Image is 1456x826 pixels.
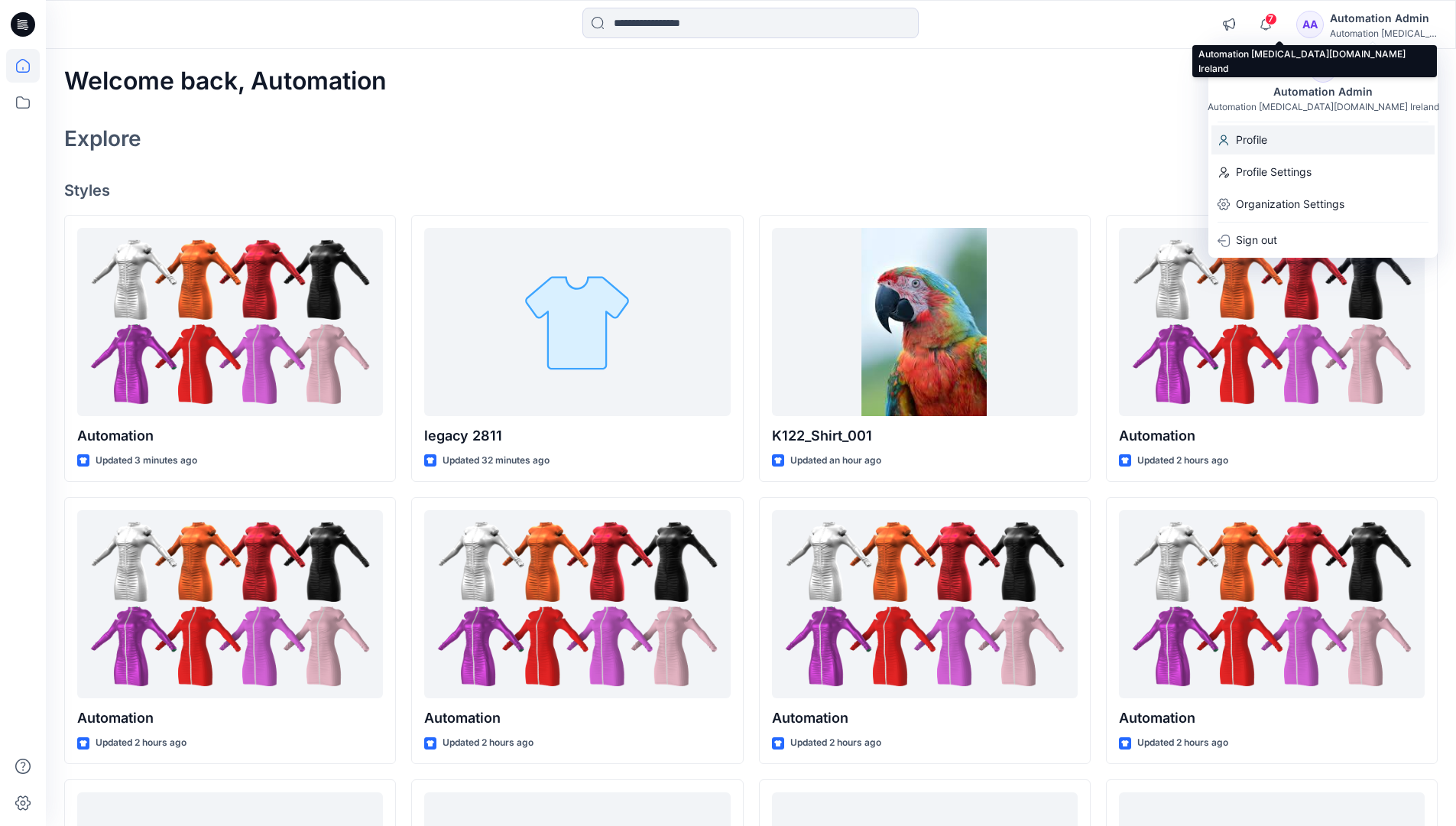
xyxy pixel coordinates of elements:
p: Updated 2 hours ago [790,735,881,751]
p: Automation [77,707,383,729]
p: Automation [1119,425,1425,447]
a: Profile [1208,125,1438,154]
p: K122_Shirt_001 [772,425,1078,447]
div: Automation Admin [1264,83,1382,101]
p: Updated an hour ago [790,453,881,469]
h4: Styles [64,181,1438,200]
p: Updated 2 hours ago [443,735,533,751]
span: 7 [1265,13,1277,25]
div: AA [1296,11,1324,38]
a: K122_Shirt_001 [772,228,1078,417]
p: Automation [424,707,730,729]
div: Automation Admin [1330,9,1437,28]
p: Sign out [1236,226,1277,255]
p: Updated 3 minutes ago [96,453,197,469]
p: Updated 2 hours ago [96,735,186,751]
p: Automation [77,425,383,447]
a: Automation [77,510,383,699]
p: legacy 2811 [424,425,730,447]
p: Profile [1236,125,1267,154]
a: Automation [424,510,730,699]
h2: Explore [64,126,141,151]
p: Updated 32 minutes ago [443,453,550,469]
p: Updated 2 hours ago [1137,735,1228,751]
a: Organization Settings [1208,190,1438,219]
div: Automation [MEDICAL_DATA][DOMAIN_NAME] Ireland [1208,101,1439,112]
p: Automation [1119,707,1425,729]
a: Profile Settings [1208,158,1438,187]
p: Profile Settings [1236,158,1312,187]
p: Updated 2 hours ago [1137,453,1228,469]
a: Automation [1119,510,1425,699]
p: Organization Settings [1236,190,1344,219]
p: Automation [772,707,1078,729]
a: Automation [772,510,1078,699]
a: Automation [77,228,383,417]
div: Automation [MEDICAL_DATA]... [1330,28,1437,39]
h2: Welcome back, Automation [64,67,387,96]
a: legacy 2811 [424,228,730,417]
div: AA [1309,55,1337,83]
a: Automation [1119,228,1425,417]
